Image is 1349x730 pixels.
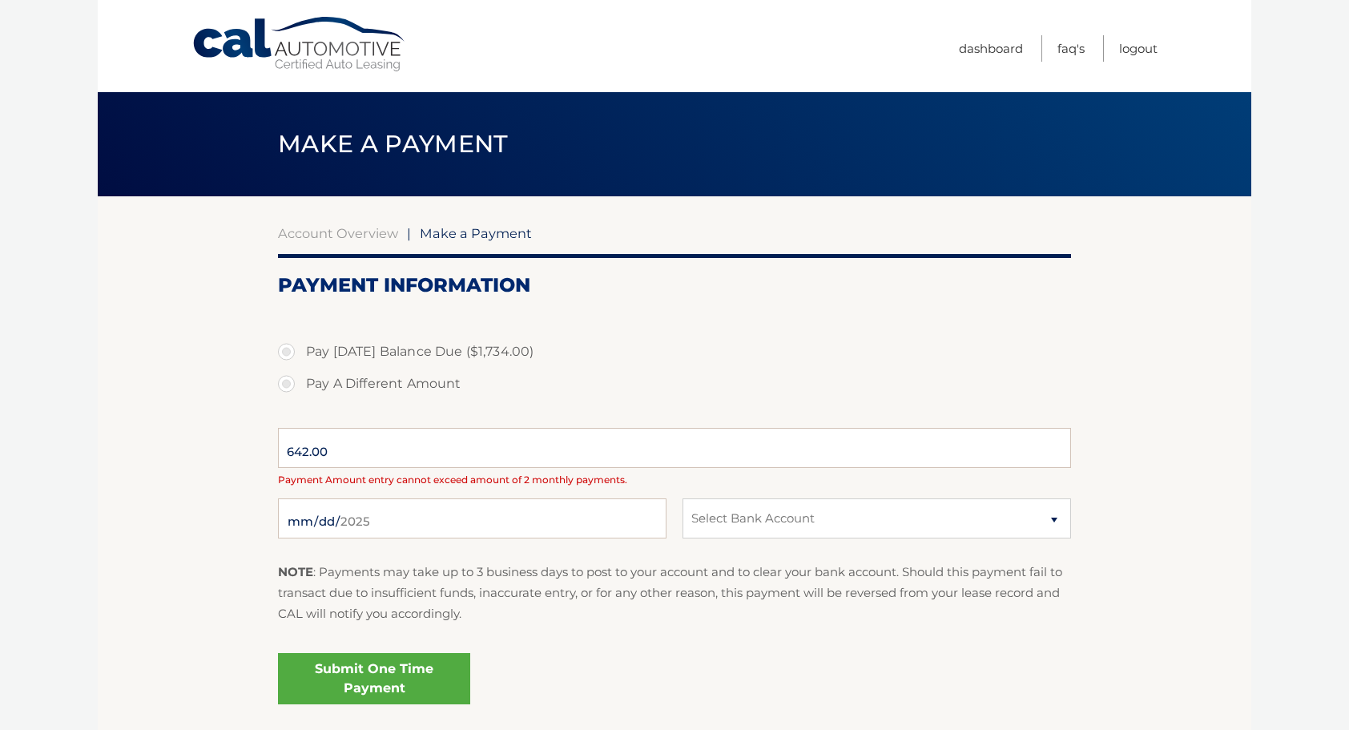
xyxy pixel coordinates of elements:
input: Payment Amount [278,428,1071,468]
a: Cal Automotive [191,16,408,73]
span: Payment Amount entry cannot exceed amount of 2 monthly payments. [278,474,627,486]
a: Dashboard [959,35,1023,62]
p: : Payments may take up to 3 business days to post to your account and to clear your bank account.... [278,562,1071,625]
a: Logout [1119,35,1158,62]
input: Payment Date [278,498,666,538]
h2: Payment Information [278,273,1071,297]
a: FAQ's [1057,35,1085,62]
a: Submit One Time Payment [278,653,470,704]
strong: NOTE [278,564,313,579]
span: Make a Payment [278,129,508,159]
a: Account Overview [278,225,398,241]
label: Pay [DATE] Balance Due ($1,734.00) [278,336,1071,368]
span: Make a Payment [420,225,532,241]
span: | [407,225,411,241]
label: Pay A Different Amount [278,368,1071,400]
